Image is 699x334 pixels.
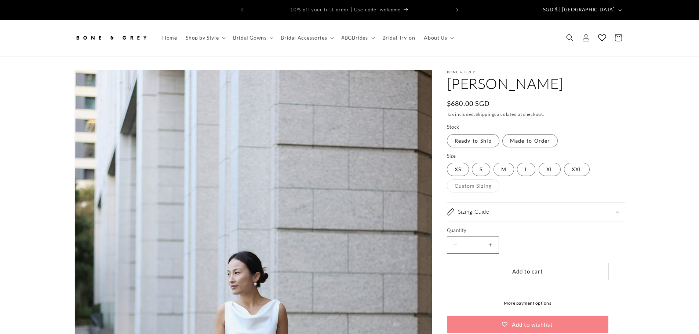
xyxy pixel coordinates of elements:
a: Shipping [476,111,495,117]
label: S [472,163,490,176]
a: More payment options [447,300,608,307]
span: #BGBrides [341,34,368,41]
label: Custom Sizing [447,179,499,192]
button: Next announcement [449,3,465,17]
a: Home [158,30,181,45]
label: L [517,163,535,176]
button: Add to cart [447,263,608,280]
summary: Bridal Gowns [229,30,276,45]
summary: Bridal Accessories [276,30,337,45]
label: XL [539,163,561,176]
div: Tax included. calculated at checkout. [447,111,625,118]
legend: Size [447,153,457,160]
span: About Us [424,34,447,41]
button: SGD $ | [GEOGRAPHIC_DATA] [539,3,625,17]
h2: Sizing Guide [458,208,489,216]
p: Bone & Grey [447,70,625,74]
label: Ready-to-Ship [447,134,499,147]
span: Bridal Accessories [281,34,327,41]
span: Bridal Try-on [382,34,415,41]
h1: [PERSON_NAME] [447,74,625,93]
summary: About Us [419,30,457,45]
summary: Search [562,30,578,46]
label: XS [447,163,469,176]
span: Bridal Gowns [233,34,266,41]
label: XXL [564,163,590,176]
span: Home [162,34,177,41]
summary: Shop by Style [181,30,229,45]
summary: Sizing Guide [447,203,625,221]
label: Quantity [447,227,608,234]
a: Bone and Grey Bridal [72,27,150,49]
img: Bone and Grey Bridal [74,30,148,46]
span: SGD $ | [GEOGRAPHIC_DATA] [543,6,615,14]
label: M [494,163,514,176]
label: Made-to-Order [502,134,558,147]
legend: Stock [447,124,460,131]
a: Bridal Try-on [378,30,420,45]
button: Previous announcement [234,3,250,17]
button: Add to wishlist [447,316,608,333]
span: $680.00 SGD [447,99,490,109]
summary: #BGBrides [337,30,378,45]
span: Shop by Style [186,34,219,41]
span: 10% off your first order | Use code: welcome [290,7,401,12]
